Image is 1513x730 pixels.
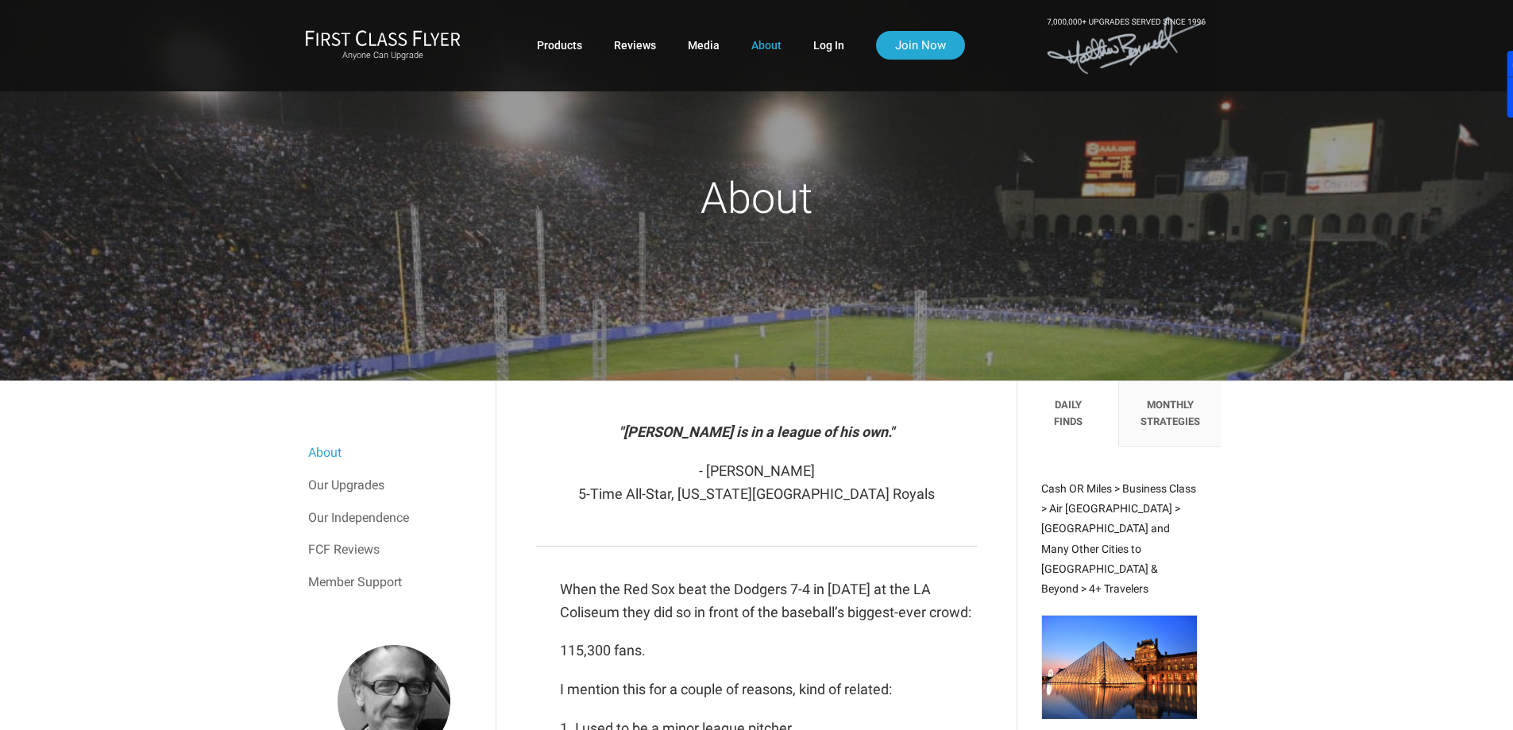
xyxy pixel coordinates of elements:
[560,578,977,624] p: When the Red Sox beat the Dodgers 7-4 in [DATE] at the LA Coliseum they did so in front of the ba...
[537,31,582,60] a: Products
[560,639,977,662] p: 115,300 fans.
[308,502,480,534] a: Our Independence
[536,460,977,506] p: - [PERSON_NAME] 5-Time All-Star, [US_STATE][GEOGRAPHIC_DATA] Royals
[1041,482,1196,595] span: Cash OR Miles > Business Class > Air [GEOGRAPHIC_DATA] > [GEOGRAPHIC_DATA] and Many Other Cities ...
[305,29,461,46] img: First Class Flyer
[813,31,844,60] a: Log In
[876,31,965,60] a: Join Now
[308,566,480,598] a: Member Support
[688,31,720,60] a: Media
[308,437,480,597] nav: Menu
[619,423,894,440] em: "[PERSON_NAME] is in a league of his own."
[308,534,480,566] a: FCF Reviews
[560,678,977,701] p: I mention this for a couple of reasons, kind of related:
[305,50,461,61] small: Anyone Can Upgrade
[308,437,480,469] a: About
[1119,381,1221,447] li: Monthly Strategies
[614,31,656,60] a: Reviews
[305,29,461,61] a: First Class FlyerAnyone Can Upgrade
[701,173,812,223] span: About
[308,469,480,501] a: Our Upgrades
[1017,381,1119,447] li: Daily Finds
[751,31,782,60] a: About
